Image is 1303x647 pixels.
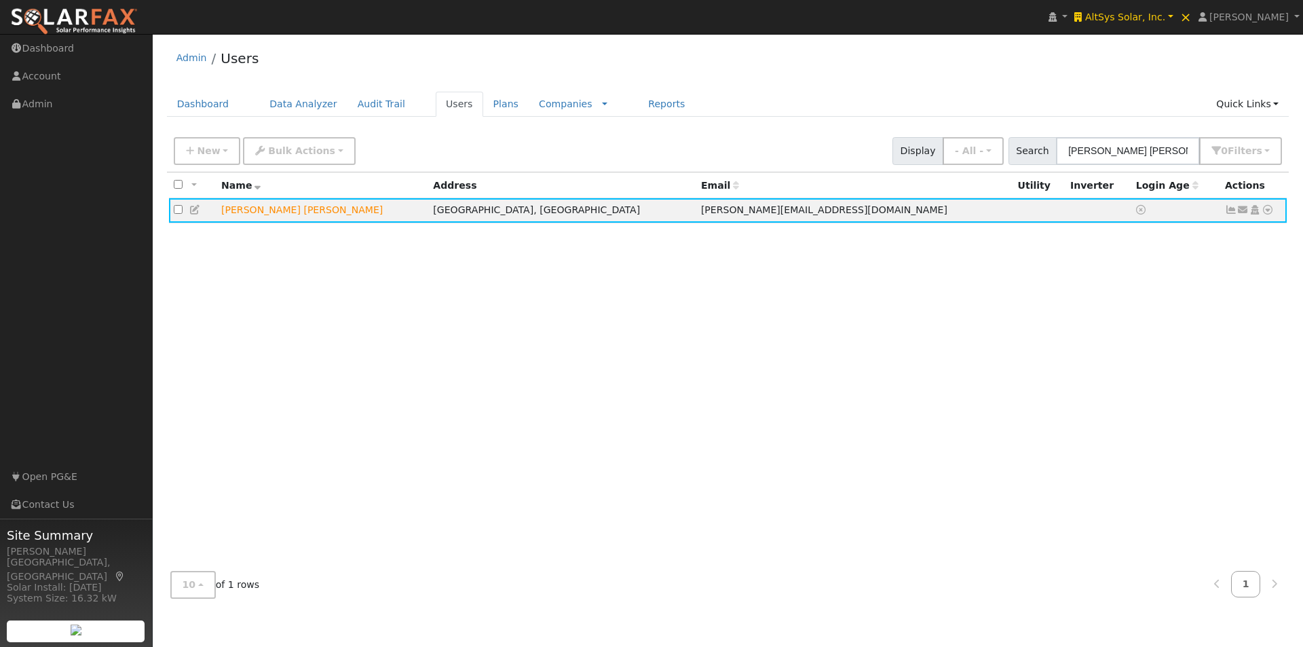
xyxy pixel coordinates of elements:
[10,7,138,36] img: SolarFax
[1225,179,1282,193] div: Actions
[7,526,145,544] span: Site Summary
[1249,204,1261,215] a: Login As
[1070,179,1127,193] div: Inverter
[221,50,259,67] a: Users
[170,571,260,599] span: of 1 rows
[7,591,145,606] div: System Size: 16.32 kW
[1008,137,1057,165] span: Search
[243,137,355,165] button: Bulk Actions
[170,571,216,599] button: 10
[701,180,739,191] span: Email
[183,579,196,590] span: 10
[428,198,696,223] td: [GEOGRAPHIC_DATA], [GEOGRAPHIC_DATA]
[1237,203,1249,217] a: russ@bcrcricket.com
[1136,180,1198,191] span: Days since last login
[189,204,202,215] a: Edit User
[943,137,1004,165] button: - All -
[539,98,592,109] a: Companies
[1017,179,1060,193] div: Utility
[1136,204,1148,215] a: No login access
[1262,203,1274,217] a: Other actions
[1056,137,1200,165] input: Search
[268,145,335,156] span: Bulk Actions
[216,198,428,223] td: Lead
[347,92,415,117] a: Audit Trail
[71,625,81,635] img: retrieve
[483,92,529,117] a: Plans
[892,137,943,165] span: Display
[1199,137,1282,165] button: 0Filters
[701,204,947,215] span: [PERSON_NAME][EMAIL_ADDRESS][DOMAIN_NAME]
[221,180,261,191] span: Name
[1209,12,1289,22] span: [PERSON_NAME]
[259,92,347,117] a: Data Analyzer
[7,580,145,595] div: Solar Install: [DATE]
[433,179,692,193] div: Address
[1231,571,1261,597] a: 1
[1085,12,1165,22] span: AltSys Solar, Inc.
[1206,92,1289,117] a: Quick Links
[7,544,145,559] div: [PERSON_NAME]
[638,92,695,117] a: Reports
[197,145,220,156] span: New
[1228,145,1262,156] span: Filter
[1225,204,1237,215] a: Not connected
[174,137,241,165] button: New
[1180,9,1192,25] span: ×
[436,92,483,117] a: Users
[7,555,145,584] div: [GEOGRAPHIC_DATA], [GEOGRAPHIC_DATA]
[114,571,126,582] a: Map
[167,92,240,117] a: Dashboard
[1256,145,1262,156] span: s
[176,52,207,63] a: Admin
